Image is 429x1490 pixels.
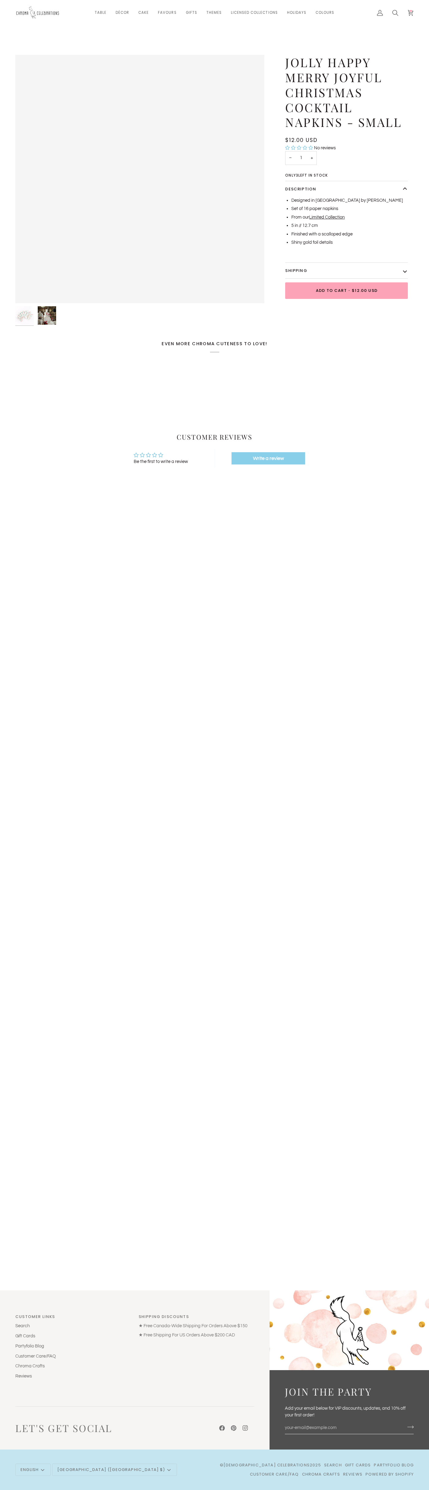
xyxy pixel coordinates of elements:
span: Only left in stock [285,174,332,178]
p: Add your email below for VIP discounts, updates, and 10% off your first order! [285,1405,414,1419]
a: Write a review [232,452,305,464]
p: ★ Free Shipping For US Orders Above $200 CAD [139,1332,255,1339]
button: Join [404,1422,414,1432]
span: Décor [116,10,129,15]
a: Limited Collection [309,215,345,220]
a: Gift Cards [345,1462,371,1468]
a: Customer Care/FAQ [15,1354,56,1358]
a: Search [15,1324,30,1328]
button: English [15,1464,51,1476]
a: Customer Care/FAQ [250,1471,299,1477]
img: Chroma Celebrations [15,5,61,21]
span: Gifts [186,10,197,15]
span: $12.00 USD [285,136,317,144]
li: 5 in // 12.7 cm [291,222,408,229]
h2: Even more Chroma cuteness to love! [15,341,414,353]
span: Holidays [287,10,306,15]
span: Themes [206,10,222,15]
a: Search [324,1462,342,1468]
button: Increase quantity [307,151,317,165]
a: Chroma Crafts [302,1471,340,1477]
input: Quantity [285,151,317,165]
li: Finished with a scalloped edge [291,231,408,238]
span: Table [95,10,106,15]
span: Licensed Collections [231,10,278,15]
li: Shiny gold foil details [291,239,408,246]
p: ★ Free Canada-Wide Shipping For Orders Above $150 [139,1323,255,1329]
span: No reviews [314,146,336,150]
img: Meri Meri Jolly Happy Merry Joyful Cocktail Napkins [15,306,34,325]
a: Reviews [343,1471,362,1477]
a: Partyfolio Blog [374,1462,414,1468]
p: Shipping Discounts [139,1314,255,1323]
a: Gift Cards [15,1334,35,1338]
a: Chroma Crafts [15,1364,45,1368]
a: [DEMOGRAPHIC_DATA] Celebrations [224,1462,310,1468]
p: Links [15,1314,131,1323]
a: Powered by Shopify [366,1471,414,1477]
li: From our [291,214,408,221]
button: Shipping [285,263,408,279]
a: Partyfolio Blog [15,1344,44,1348]
h2: Customer Reviews [36,432,394,441]
h1: Jolly Happy Merry Joyful Christmas Cocktail Napkins - Small [285,55,403,130]
button: [GEOGRAPHIC_DATA] ([GEOGRAPHIC_DATA] $) [52,1464,177,1476]
span: Add to Cart [316,288,347,294]
button: Description [285,181,408,197]
img: Meri Meri Christmas Party Supplies [38,306,56,325]
span: © 2025 [220,1462,321,1468]
span: Colours [316,10,334,15]
div: Be the first to write a review [134,459,188,465]
li: Set of 16 paper napkins [291,205,408,212]
span: Favours [158,10,176,15]
span: 3 [296,173,298,178]
li: Designed in [GEOGRAPHIC_DATA] by [PERSON_NAME] [291,197,408,204]
input: your-email@example.com [285,1422,404,1433]
span: • [347,288,352,294]
button: Add to Cart [285,282,408,299]
h3: Join the Party [285,1385,414,1398]
span: $12.00 USD [352,288,377,294]
div: Meri Meri Jolly Happy Merry Joyful Cocktail Napkins [15,55,264,303]
h3: Let's Get Social [15,1422,112,1434]
span: Cake [138,10,149,15]
a: Reviews [15,1374,32,1378]
button: Decrease quantity [285,151,295,165]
